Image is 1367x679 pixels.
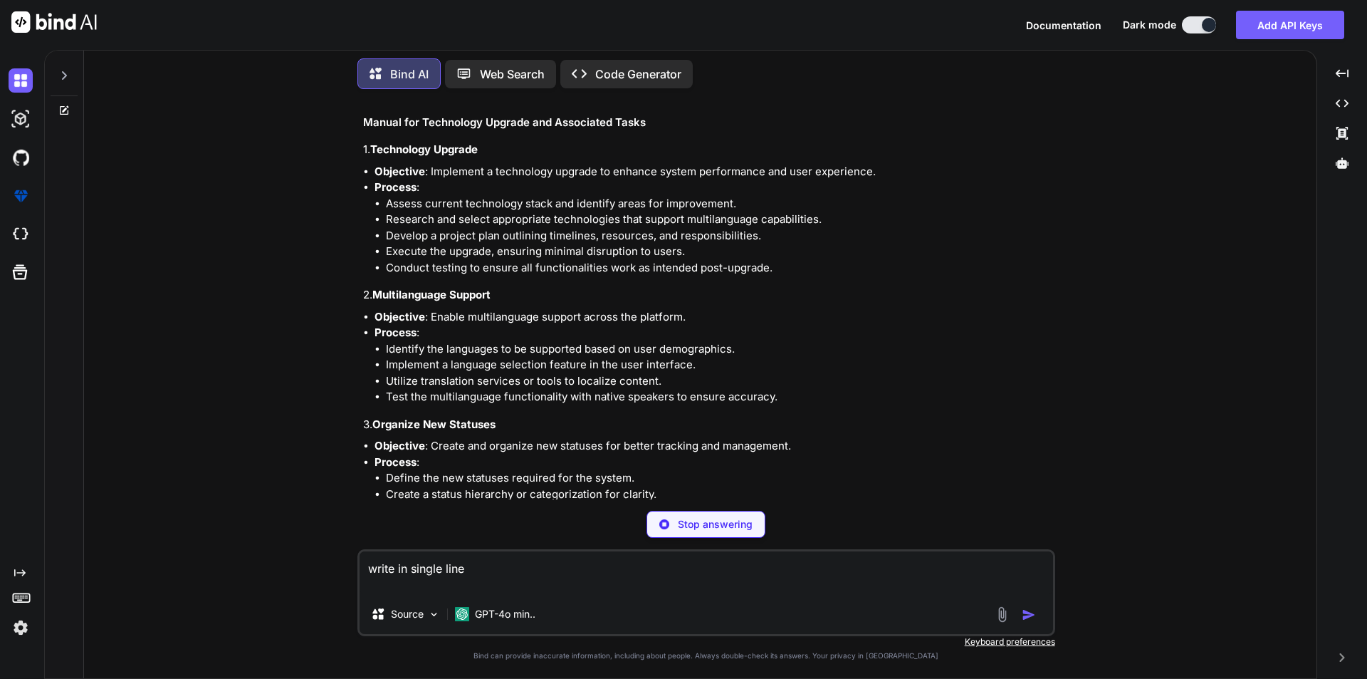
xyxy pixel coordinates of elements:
[363,142,1052,158] h4: 1.
[375,455,417,469] strong: Process
[678,517,753,532] p: Stop answering
[370,142,478,156] strong: Technology Upgrade
[1026,19,1101,31] span: Documentation
[375,164,1052,180] li: : Implement a technology upgrade to enhance system performance and user experience.
[455,607,469,621] img: GPT-4o mini
[357,636,1055,648] p: Keyboard preferences
[375,165,425,178] strong: Objective
[375,325,1052,405] li: :
[9,145,33,170] img: githubDark
[475,607,535,621] p: GPT-4o min..
[372,288,491,301] strong: Multilanguage Support
[386,228,1052,244] li: Develop a project plan outlining timelines, resources, and responsibilities.
[9,68,33,93] img: darkChat
[372,418,496,431] strong: Organize New Statuses
[386,389,1052,405] li: Test the multilanguage functionality with native speakers to ensure accuracy.
[994,606,1010,623] img: attachment
[357,651,1055,661] p: Bind can provide inaccurate information, including about people. Always double-check its answers....
[9,222,33,247] img: cloudideIcon
[386,341,1052,358] li: Identify the languages to be supported based on user demographics.
[386,260,1052,276] li: Conduct testing to ensure all functionalities work as intended post-upgrade.
[375,309,1052,326] li: : Enable multilanguage support across the platform.
[386,196,1052,212] li: Assess current technology stack and identify areas for improvement.
[386,470,1052,487] li: Define the new statuses required for the system.
[386,244,1052,260] li: Execute the upgrade, ensuring minimal disruption to users.
[386,357,1052,373] li: Implement a language selection feature in the user interface.
[375,439,425,452] strong: Objective
[363,115,1052,131] h3: Manual for Technology Upgrade and Associated Tasks
[375,180,1052,276] li: :
[391,607,424,621] p: Source
[595,66,681,83] p: Code Generator
[386,487,1052,503] li: Create a status hierarchy or categorization for clarity.
[375,310,425,323] strong: Objective
[363,287,1052,304] h4: 2.
[1123,18,1176,32] span: Dark mode
[375,438,1052,455] li: : Create and organize new statuses for better tracking and management.
[11,11,97,33] img: Bind AI
[375,180,417,194] strong: Process
[9,184,33,208] img: premium
[386,373,1052,390] li: Utilize translation services or tools to localize content.
[9,107,33,131] img: darkAi-studio
[1026,18,1101,33] button: Documentation
[1022,608,1036,622] img: icon
[428,608,440,621] img: Pick Models
[363,417,1052,433] h4: 3.
[1236,11,1344,39] button: Add API Keys
[375,455,1052,535] li: :
[390,66,429,83] p: Bind AI
[9,616,33,640] img: settings
[480,66,545,83] p: Web Search
[360,551,1053,594] textarea: write in single line
[375,326,417,339] strong: Process
[386,212,1052,228] li: Research and select appropriate technologies that support multilanguage capabilities.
